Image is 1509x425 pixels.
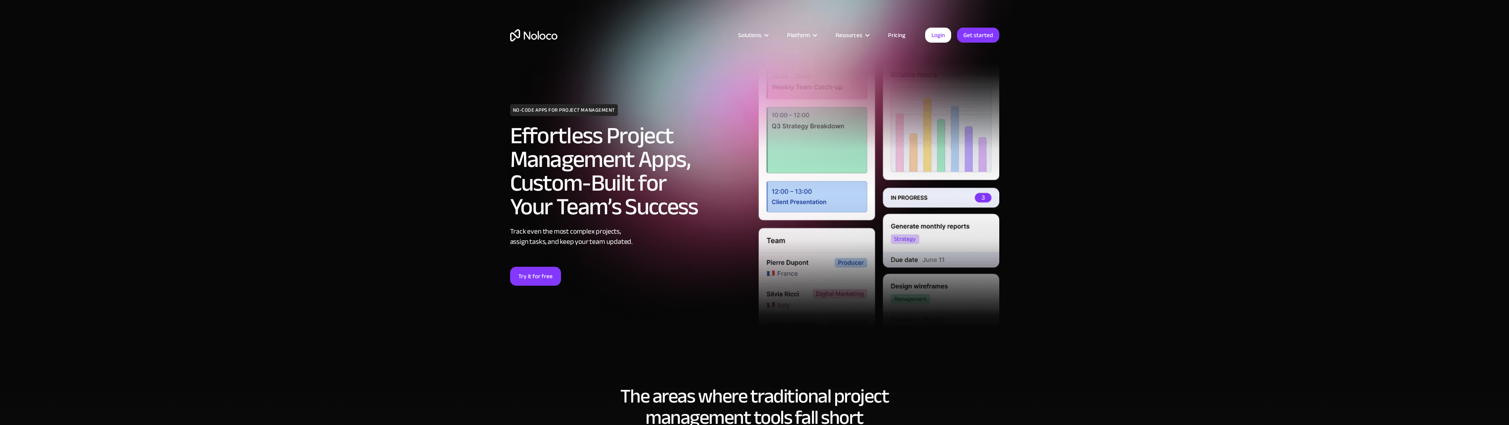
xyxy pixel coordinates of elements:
a: Try it for free [510,267,561,286]
h2: Effortless Project Management Apps, Custom-Built for Your Team’s Success [510,124,751,219]
div: Solutions [738,30,761,40]
a: home [510,29,557,41]
div: Resources [836,30,862,40]
a: Login [925,28,951,43]
div: Resources [826,30,878,40]
div: Platform [777,30,826,40]
h1: NO-CODE APPS FOR PROJECT MANAGEMENT [510,104,618,116]
div: Platform [787,30,810,40]
div: Solutions [728,30,777,40]
div: Track even the most complex projects, assign tasks, and keep your team updated. [510,227,751,247]
a: Get started [957,28,999,43]
a: Pricing [878,30,915,40]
